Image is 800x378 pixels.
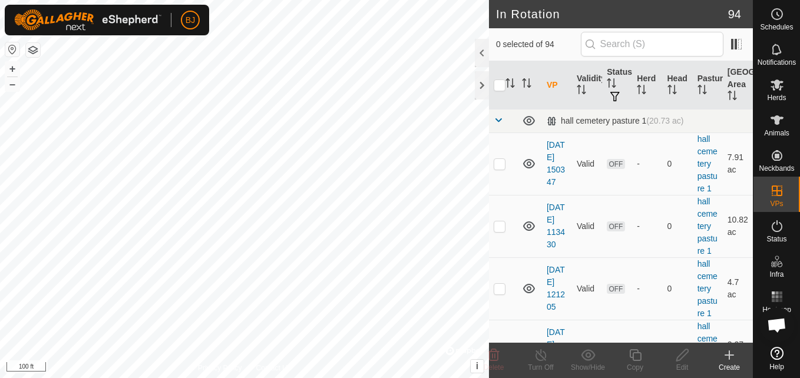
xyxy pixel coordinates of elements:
span: (20.73 ac) [646,116,683,125]
h2: In Rotation [496,7,728,21]
input: Search (S) [581,32,723,57]
td: 4.7 ac [723,257,753,320]
span: Help [769,363,784,370]
span: Herds [767,94,786,101]
th: [GEOGRAPHIC_DATA] Area [723,61,753,110]
td: 0 [663,195,693,257]
div: Show/Hide [564,362,611,373]
div: - [637,283,657,295]
div: Copy [611,362,659,373]
p-sorticon: Activate to sort [667,87,677,96]
div: hall cemetery pasture 1 [547,116,684,126]
span: OFF [607,221,624,231]
button: Reset Map [5,42,19,57]
span: Schedules [760,24,793,31]
a: Help [753,342,800,375]
p-sorticon: Activate to sort [505,80,515,89]
div: - [637,158,657,170]
span: 94 [728,5,741,23]
p-sorticon: Activate to sort [577,87,586,96]
span: Status [766,236,786,243]
th: Head [663,61,693,110]
span: OFF [607,284,624,294]
div: Turn Off [517,362,564,373]
th: VP [542,61,572,110]
p-sorticon: Activate to sort [637,87,646,96]
th: Status [602,61,632,110]
a: hall cemetery pasture 1 [697,134,718,193]
td: 0 [663,132,693,195]
td: Valid [572,132,602,195]
a: [DATE] 150347 [547,140,565,187]
div: Edit [659,362,706,373]
span: i [476,361,478,371]
span: Infra [769,271,784,278]
a: hall cemetery pasture 1 [697,259,718,318]
button: + [5,62,19,76]
p-sorticon: Activate to sort [522,80,531,89]
span: Neckbands [759,165,794,172]
td: 7.91 ac [723,132,753,195]
span: 0 selected of 94 [496,38,581,51]
p-sorticon: Activate to sort [607,80,616,89]
a: [DATE] 121205 [547,265,565,311]
button: – [5,77,19,91]
img: Gallagher Logo [14,9,161,31]
button: Map Layers [26,43,40,57]
div: - [637,220,657,233]
td: 10.82 ac [723,195,753,257]
span: Delete [484,363,504,372]
a: [DATE] 121223 [547,327,565,374]
span: Notifications [758,59,796,66]
th: Validity [572,61,602,110]
p-sorticon: Activate to sort [728,92,737,102]
div: Open chat [759,307,795,343]
a: [DATE] 113430 [547,203,565,249]
span: Animals [764,130,789,137]
a: Privacy Policy [198,363,242,373]
td: Valid [572,257,602,320]
a: Contact Us [256,363,291,373]
p-sorticon: Activate to sort [697,87,707,96]
a: hall cemetery pasture 1 [697,197,718,256]
button: i [471,360,484,373]
th: Herd [632,61,662,110]
span: Heatmap [762,306,791,313]
span: OFF [607,159,624,169]
div: Create [706,362,753,373]
span: BJ [186,14,195,26]
th: Pasture [693,61,723,110]
td: 0 [663,257,693,320]
td: Valid [572,195,602,257]
span: VPs [770,200,783,207]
